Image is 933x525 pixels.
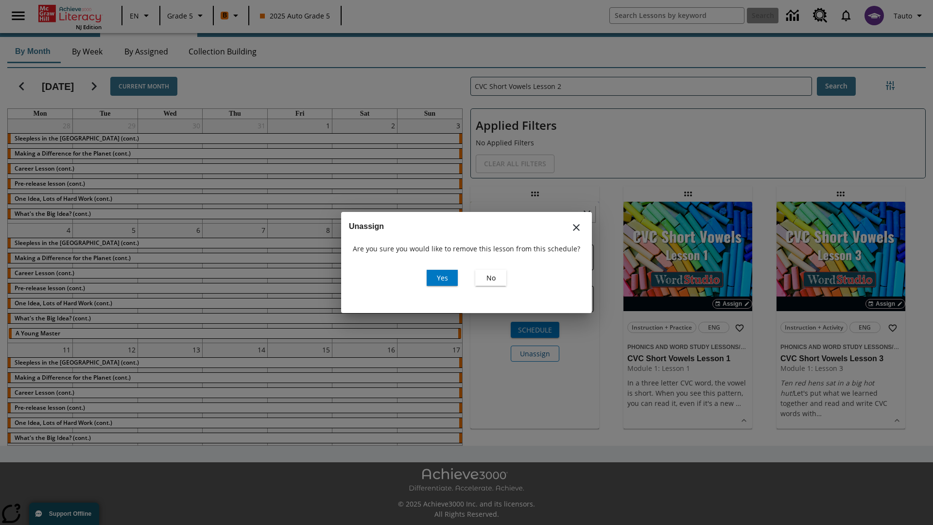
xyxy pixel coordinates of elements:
[565,216,588,239] button: Close
[437,273,448,283] span: Yes
[349,220,584,233] h2: Unassign
[486,273,496,283] span: No
[475,270,506,286] button: No
[427,270,458,286] button: Yes
[353,244,580,254] p: Are you sure you would like to remove this lesson from this schedule?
